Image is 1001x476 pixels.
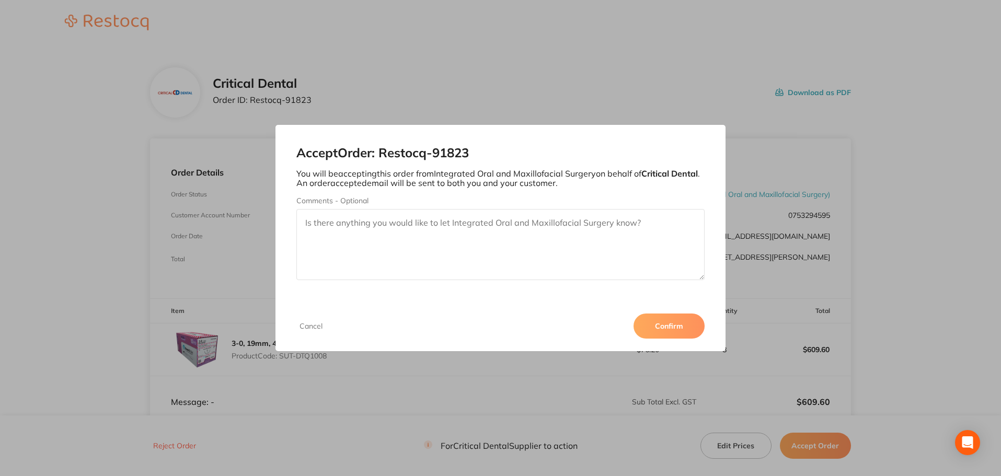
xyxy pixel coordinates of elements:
div: Open Intercom Messenger [955,430,980,455]
p: You will be accepting this order from Integrated Oral and Maxillofacial Surgery on behalf of . An... [296,169,705,188]
label: Comments - Optional [296,196,705,205]
button: Cancel [296,321,326,331]
button: Confirm [634,314,705,339]
h2: Accept Order: Restocq- 91823 [296,146,705,160]
b: Critical Dental [641,168,698,179]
